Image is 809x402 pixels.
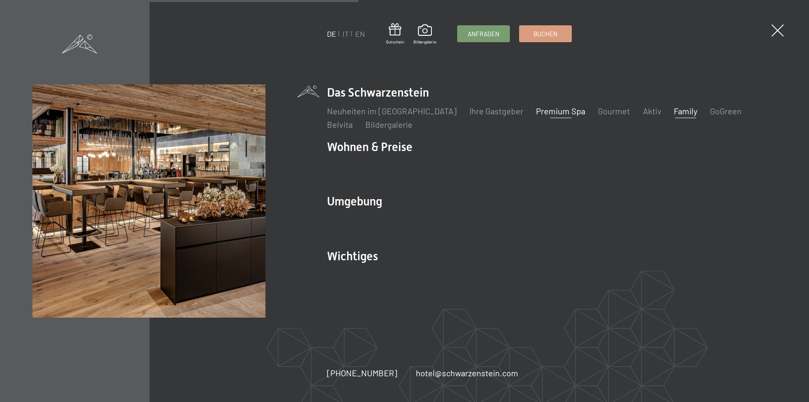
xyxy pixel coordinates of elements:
[533,30,557,38] span: Buchen
[643,106,661,116] a: Aktiv
[327,106,457,116] a: Neuheiten im [GEOGRAPHIC_DATA]
[327,367,397,379] a: [PHONE_NUMBER]
[365,119,413,130] a: Bildergalerie
[413,24,436,45] a: Bildergalerie
[469,106,523,116] a: Ihre Gastgeber
[710,106,742,116] a: GoGreen
[413,39,436,45] span: Bildergalerie
[327,119,353,130] a: Belvita
[536,106,585,116] a: Premium Spa
[468,30,499,38] span: Anfragen
[386,39,404,45] span: Gutschein
[674,106,697,116] a: Family
[386,23,404,45] a: Gutschein
[598,106,630,116] a: Gourmet
[343,29,349,38] a: IT
[355,29,365,38] a: EN
[416,367,518,379] a: hotel@schwarzenstein.com
[520,26,571,42] a: Buchen
[327,29,336,38] a: DE
[458,26,509,42] a: Anfragen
